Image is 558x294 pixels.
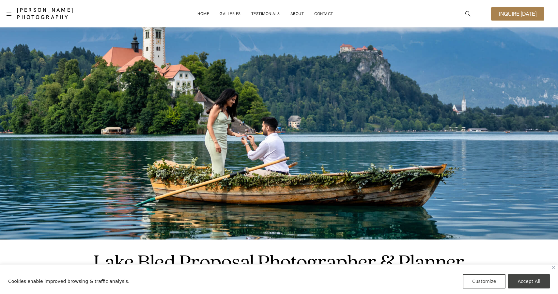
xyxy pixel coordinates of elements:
[290,7,304,20] a: About
[83,253,475,293] h1: Lake Bled Proposal Photographer & Planner [PERSON_NAME]
[314,7,333,20] a: Contact
[499,11,536,17] span: Inquire [DATE]
[197,7,209,20] a: Home
[491,7,544,21] a: Inquire [DATE]
[462,8,474,20] a: icon-magnifying-glass34
[463,274,506,288] button: Customize
[17,7,110,21] a: [PERSON_NAME] Photography
[552,266,555,269] img: Close
[251,7,280,20] a: Testimonials
[508,274,550,288] button: Accept All
[220,7,241,20] a: Galleries
[8,277,130,285] p: Cookies enable improved browsing & traffic analysis.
